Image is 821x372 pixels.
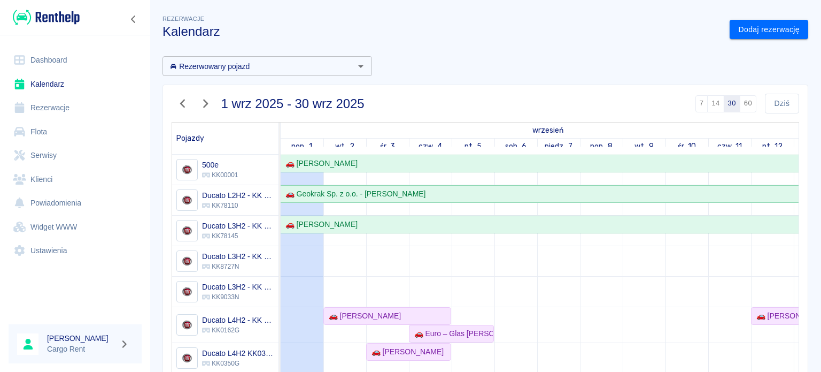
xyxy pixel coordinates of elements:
[9,215,142,239] a: Widget WWW
[724,95,740,112] button: 30 dni
[715,139,745,154] a: 11 września 2025
[202,315,274,325] h6: Ducato L4H2 - KK 0162G
[9,143,142,168] a: Serwisy
[765,94,799,113] button: Dziś
[202,190,274,201] h6: Ducato L2H2 - KK 78110
[126,12,142,26] button: Zwiń nawigację
[9,96,142,120] a: Rezerwacje
[202,292,274,302] p: KK9033N
[462,139,485,154] a: 5 września 2025
[530,123,566,138] a: 1 września 2025
[221,96,365,111] h3: 1 wrz 2025 - 30 wrz 2025
[324,310,401,322] div: 🚗 [PERSON_NAME]
[178,350,196,367] img: Image
[178,222,196,240] img: Image
[202,201,274,210] p: KK78110
[178,161,196,179] img: Image
[695,95,708,112] button: 7 dni
[281,219,358,230] div: 🚗 [PERSON_NAME]
[707,95,724,112] button: 14 dni
[202,325,274,335] p: KK0162G
[13,9,80,26] img: Renthelp logo
[178,283,196,301] img: Image
[202,282,274,292] h6: Ducato L3H2 - KK 9033N
[587,139,615,154] a: 8 września 2025
[9,9,80,26] a: Renthelp logo
[332,139,357,154] a: 2 września 2025
[542,139,575,154] a: 7 września 2025
[289,139,315,154] a: 1 września 2025
[162,16,204,22] span: Rezerwacje
[353,59,368,74] button: Otwórz
[166,59,351,73] input: Wyszukaj i wybierz pojazdy...
[632,139,656,154] a: 9 września 2025
[202,262,274,271] p: KK8727N
[740,95,756,112] button: 60 dni
[202,231,274,241] p: KK78145
[47,344,115,355] p: Cargo Rent
[281,188,425,200] div: 🚗 Geokrak Sp. z o.o. - [PERSON_NAME]
[178,316,196,334] img: Image
[202,170,238,180] p: KK00001
[9,168,142,192] a: Klienci
[416,139,445,154] a: 4 września 2025
[9,72,142,96] a: Kalendarz
[281,158,358,169] div: 🚗 [PERSON_NAME]
[410,328,493,339] div: 🚗 Euro – Glas [PERSON_NAME] Noga S.J - [PERSON_NAME]
[377,139,398,154] a: 3 września 2025
[367,346,444,358] div: 🚗 [PERSON_NAME]
[730,20,808,40] a: Dodaj rezerwację
[202,160,238,170] h6: 500e
[202,348,274,359] h6: Ducato L4H2 KK0350G
[9,120,142,144] a: Flota
[502,139,530,154] a: 6 września 2025
[162,24,721,39] h3: Kalendarz
[176,134,204,143] span: Pojazdy
[47,333,115,344] h6: [PERSON_NAME]
[202,221,274,231] h6: Ducato L3H2 - KK 78145
[9,191,142,215] a: Powiadomienia
[178,192,196,209] img: Image
[9,239,142,263] a: Ustawienia
[202,251,274,262] h6: Ducato L3H2 - KK 8727N
[9,48,142,72] a: Dashboard
[178,253,196,270] img: Image
[202,359,274,368] p: KK0350G
[760,139,786,154] a: 12 września 2025
[675,139,699,154] a: 10 września 2025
